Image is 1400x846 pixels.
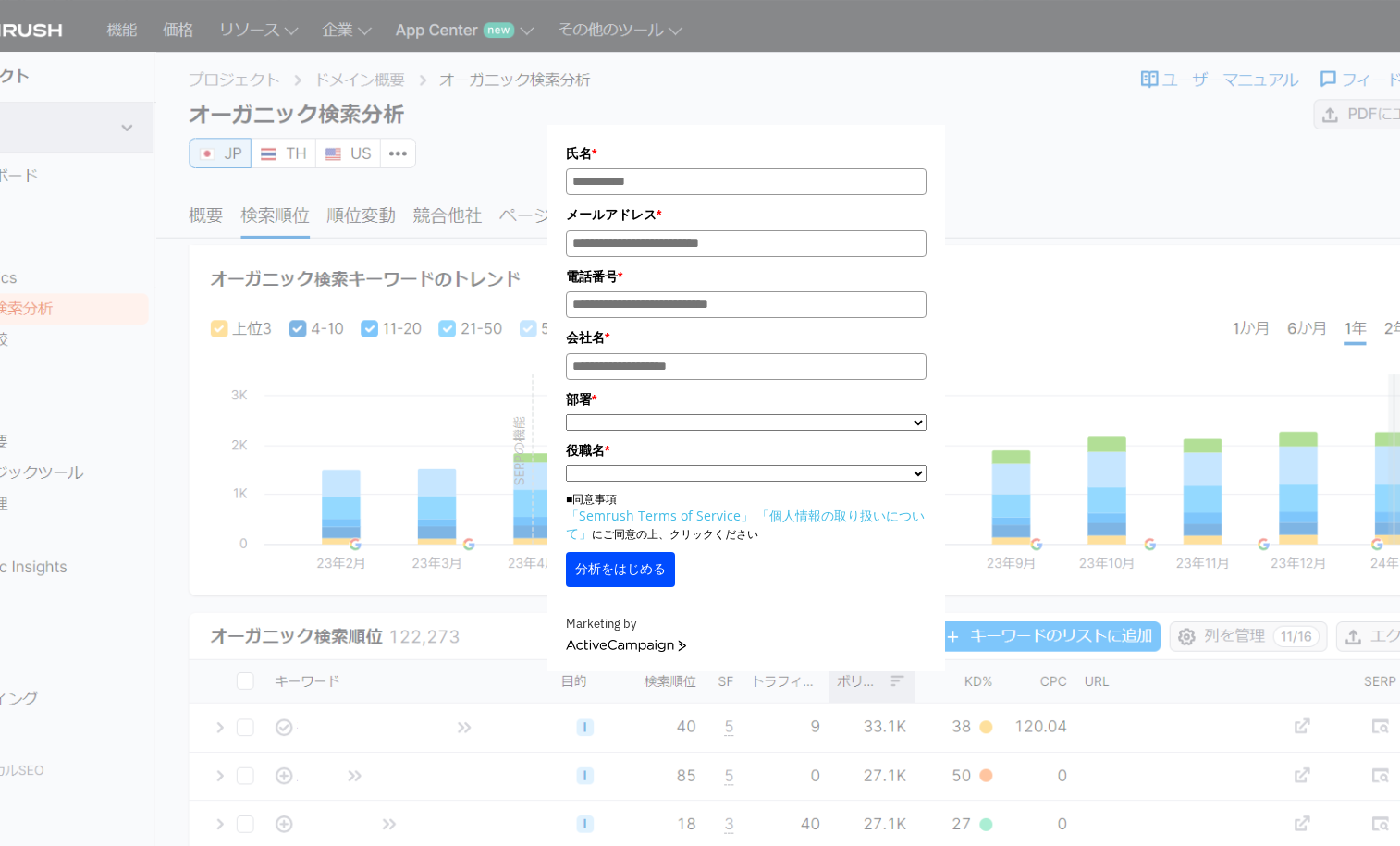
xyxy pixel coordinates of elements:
[566,507,925,542] a: 「個人情報の取り扱いについて」
[566,389,927,410] label: 部署
[566,143,927,164] label: 氏名
[566,327,927,348] label: 会社名
[566,204,927,225] label: メールアドレス
[566,552,675,587] button: 分析をはじめる
[566,491,927,543] p: ■同意事項 にご同意の上、クリックください
[566,615,927,634] div: Marketing by
[566,266,927,287] label: 電話番号
[566,440,927,460] label: 役職名
[566,507,754,524] a: 「Semrush Terms of Service」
